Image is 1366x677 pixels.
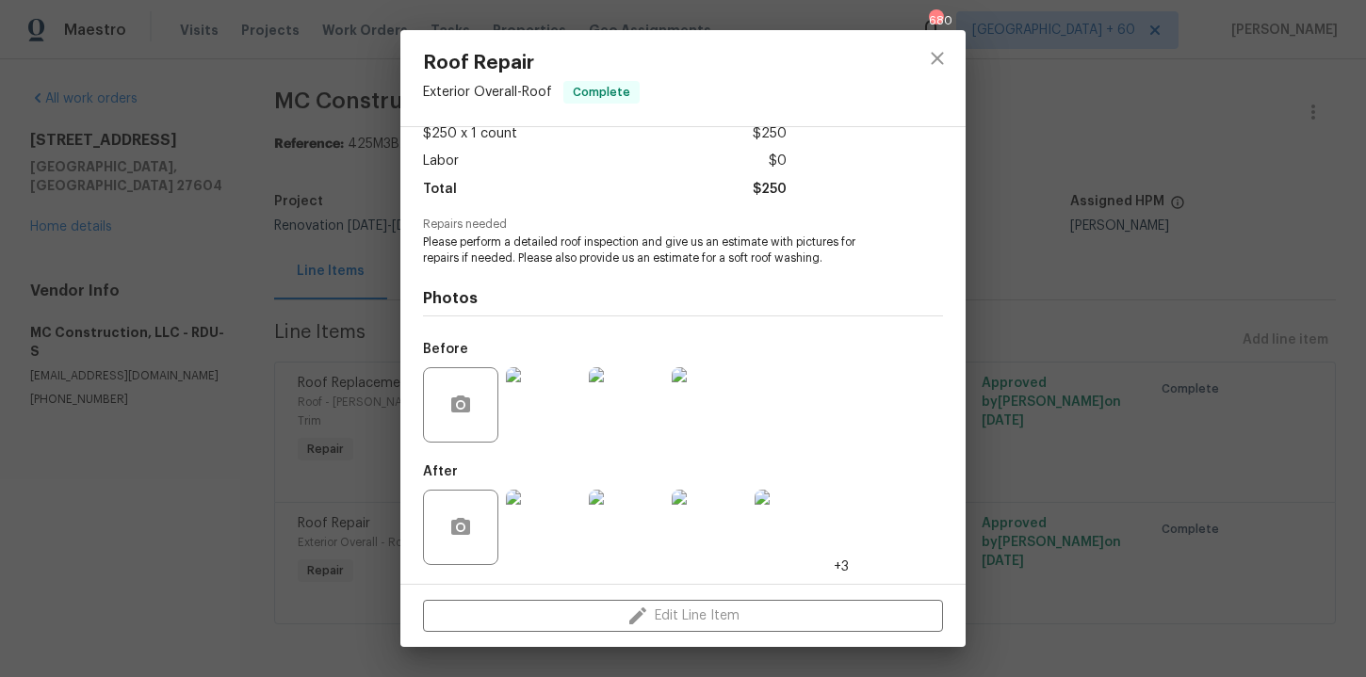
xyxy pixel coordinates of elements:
[423,218,943,231] span: Repairs needed
[423,148,459,175] span: Labor
[915,36,960,81] button: close
[423,343,468,356] h5: Before
[423,176,457,203] span: Total
[753,121,787,148] span: $250
[423,234,891,266] span: Please perform a detailed roof inspection and give us an estimate with pictures for repairs if ne...
[423,53,640,73] span: Roof Repair
[769,148,787,175] span: $0
[929,11,942,30] div: 680
[423,121,517,148] span: $250 x 1 count
[423,86,552,99] span: Exterior Overall - Roof
[834,557,849,576] span: +3
[423,289,943,308] h4: Photos
[565,83,638,102] span: Complete
[753,176,787,203] span: $250
[423,465,458,478] h5: After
